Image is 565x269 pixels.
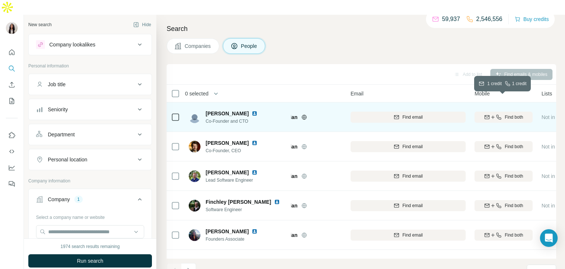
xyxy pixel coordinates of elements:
div: Company [48,196,70,203]
button: Personal location [29,151,152,168]
button: Run search [28,254,152,268]
span: 0 selected [185,90,209,97]
button: Find email [351,200,466,211]
span: Lead Software Engineer [206,177,266,184]
img: Avatar [189,170,200,182]
span: Find both [505,143,523,150]
div: 1 [74,196,83,203]
span: Companies [185,42,212,50]
button: Find both [475,171,533,182]
span: Find email [402,143,423,150]
span: Find both [505,173,523,179]
div: Department [48,131,75,138]
img: LinkedIn logo [252,228,257,234]
button: Department [29,126,152,143]
button: Find email [351,112,466,123]
button: Dashboard [6,161,18,174]
span: Run search [77,257,103,265]
button: Enrich CSV [6,78,18,91]
span: [PERSON_NAME] [206,139,249,147]
h4: Search [167,24,556,34]
img: LinkedIn logo [252,170,257,175]
div: Company lookalikes [49,41,95,48]
span: Email [351,90,363,97]
span: Find email [402,173,423,179]
button: Search [6,62,18,75]
p: Personal information [28,63,152,69]
button: Use Surfe on LinkedIn [6,129,18,142]
p: 2,546,556 [476,15,502,24]
img: Avatar [6,22,18,34]
button: Job title [29,76,152,93]
span: Mobile [475,90,490,97]
button: Find email [351,230,466,241]
span: [PERSON_NAME] [206,110,249,117]
span: Finchley [PERSON_NAME] [206,198,271,206]
span: Find email [402,232,423,238]
img: Avatar [189,111,200,123]
div: Open Intercom Messenger [540,229,558,247]
div: Personal location [48,156,87,163]
span: Find both [505,114,523,120]
button: Find both [475,200,533,211]
div: Seniority [48,106,68,113]
span: Find email [402,114,423,120]
img: LinkedIn logo [252,258,257,264]
button: Company1 [29,191,152,211]
button: Find email [351,171,466,182]
button: Find both [475,141,533,152]
span: [PERSON_NAME] [206,257,249,265]
p: Company information [28,178,152,184]
img: LinkedIn logo [274,199,280,205]
span: People [241,42,258,50]
span: Find both [505,232,523,238]
button: Hide [128,19,156,30]
span: Lists [541,90,552,97]
span: Find both [505,202,523,209]
button: Use Surfe API [6,145,18,158]
div: Select a company name or website [36,211,144,221]
div: New search [28,21,51,28]
img: Avatar [189,141,200,153]
button: My lists [6,94,18,108]
span: [PERSON_NAME] [206,228,249,235]
div: 1974 search results remaining [61,243,120,250]
button: Buy credits [515,14,549,24]
img: LinkedIn logo [252,111,257,116]
span: Founders Associate [206,236,266,242]
span: Co-Founder, CEO [206,147,266,154]
span: [PERSON_NAME] [206,169,249,176]
button: Find both [475,112,533,123]
div: Job title [48,81,65,88]
img: Avatar [189,229,200,241]
img: Avatar [189,200,200,212]
span: Co-Founder and CTO [206,118,266,125]
button: Company lookalikes [29,36,152,53]
span: Find email [402,202,423,209]
button: Find both [475,230,533,241]
button: Seniority [29,101,152,118]
button: Feedback [6,177,18,191]
img: LinkedIn logo [252,140,257,146]
p: 59,937 [442,15,460,24]
span: Software Engineer [206,206,287,213]
button: Find email [351,141,466,152]
button: Quick start [6,46,18,59]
